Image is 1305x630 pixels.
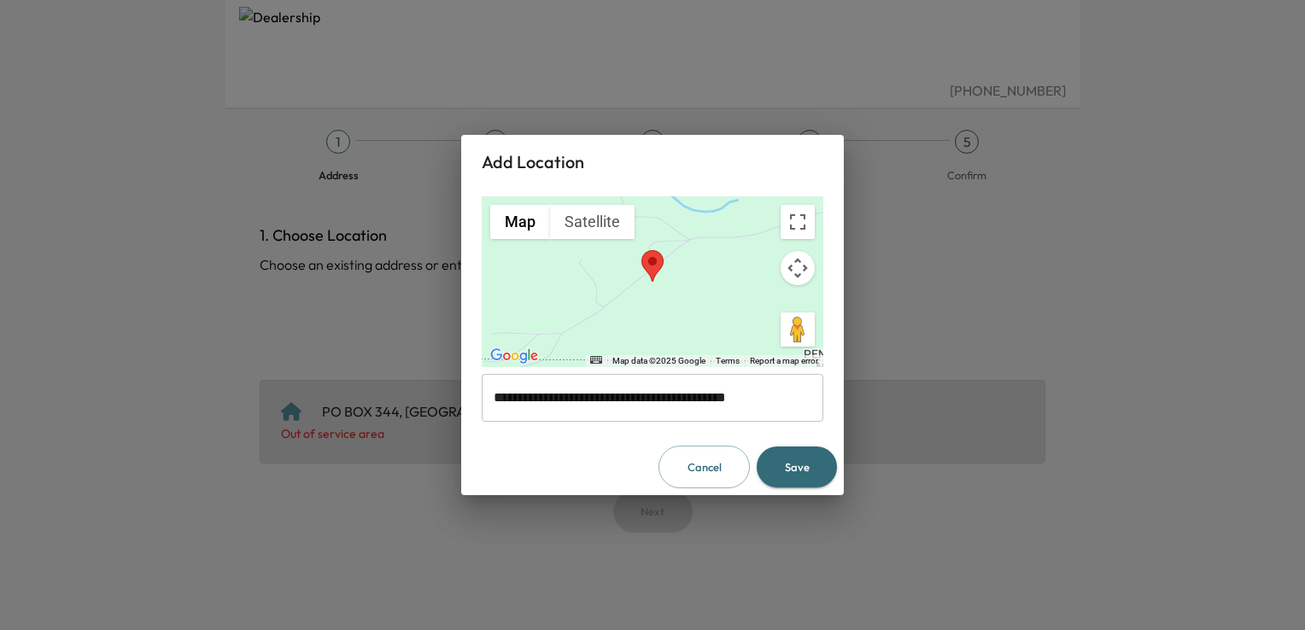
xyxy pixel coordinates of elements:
[612,356,705,365] span: Map data ©2025 Google
[490,205,550,239] button: Show street map
[461,135,844,190] h2: Add Location
[486,345,542,367] a: Open this area in Google Maps (opens a new window)
[781,251,815,285] button: Map camera controls
[750,356,818,365] a: Report a map error
[716,356,740,365] a: Terms (opens in new tab)
[590,356,602,364] button: Keyboard shortcuts
[781,312,815,347] button: Drag Pegman onto the map to open Street View
[757,446,837,488] button: Save
[550,205,635,239] button: Show satellite imagery
[781,205,815,239] button: Toggle fullscreen view
[486,345,542,367] img: Google
[658,446,750,489] button: Cancel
